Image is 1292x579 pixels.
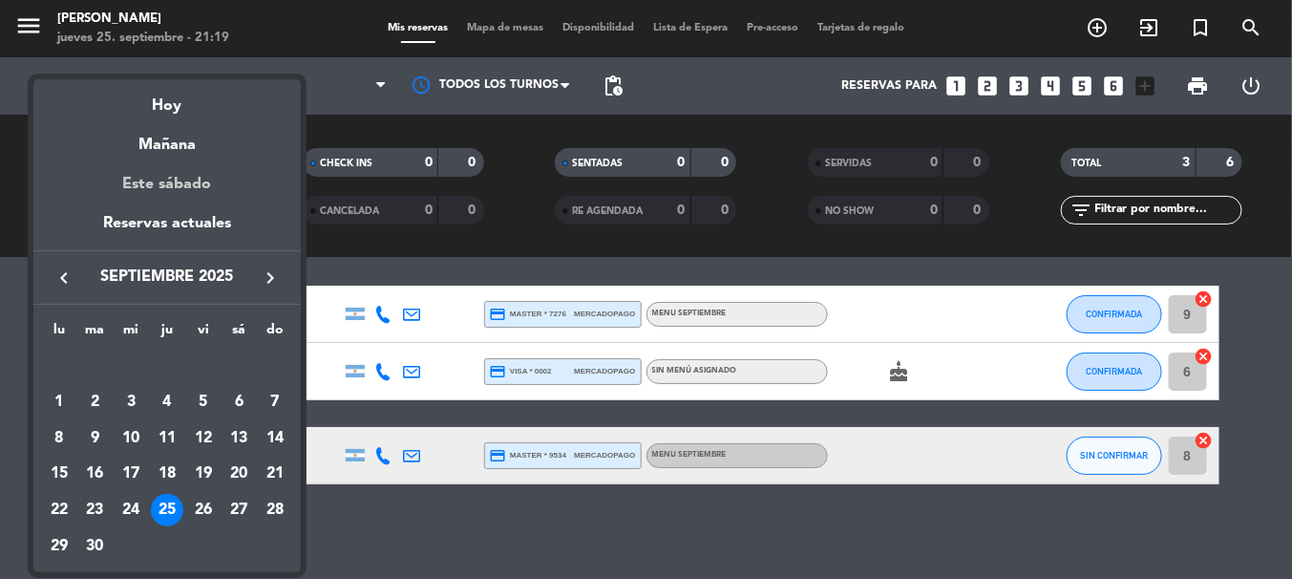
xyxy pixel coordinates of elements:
[79,422,112,455] div: 9
[77,420,114,457] td: 9 de septiembre de 2025
[253,266,287,290] button: keyboard_arrow_right
[79,458,112,490] div: 16
[185,420,222,457] td: 12 de septiembre de 2025
[222,458,255,490] div: 20
[185,319,222,349] th: viernes
[47,266,81,290] button: keyboard_arrow_left
[257,319,293,349] th: domingo
[151,386,183,418] div: 4
[77,384,114,420] td: 2 de septiembre de 2025
[41,492,77,528] td: 22 de septiembre de 2025
[43,530,75,563] div: 29
[151,494,183,526] div: 25
[113,420,149,457] td: 10 de septiembre de 2025
[113,319,149,349] th: miércoles
[222,494,255,526] div: 27
[222,492,258,528] td: 27 de septiembre de 2025
[187,458,220,490] div: 19
[222,386,255,418] div: 6
[41,528,77,565] td: 29 de septiembre de 2025
[257,384,293,420] td: 7 de septiembre de 2025
[149,420,185,457] td: 11 de septiembre de 2025
[33,211,301,250] div: Reservas actuales
[113,456,149,492] td: 17 de septiembre de 2025
[149,456,185,492] td: 18 de septiembre de 2025
[81,265,253,289] span: septiembre 2025
[43,458,75,490] div: 15
[259,422,291,455] div: 14
[115,422,147,455] div: 10
[77,528,114,565] td: 30 de septiembre de 2025
[77,319,114,349] th: martes
[41,456,77,492] td: 15 de septiembre de 2025
[187,386,220,418] div: 5
[187,494,220,526] div: 26
[79,530,112,563] div: 30
[151,458,183,490] div: 18
[43,386,75,418] div: 1
[185,456,222,492] td: 19 de septiembre de 2025
[115,458,147,490] div: 17
[41,348,293,384] td: SEP.
[53,267,75,289] i: keyboard_arrow_left
[257,420,293,457] td: 14 de septiembre de 2025
[33,118,301,158] div: Mañana
[79,494,112,526] div: 23
[151,422,183,455] div: 11
[113,384,149,420] td: 3 de septiembre de 2025
[222,319,258,349] th: sábado
[41,384,77,420] td: 1 de septiembre de 2025
[259,386,291,418] div: 7
[259,267,282,289] i: keyboard_arrow_right
[222,456,258,492] td: 20 de septiembre de 2025
[41,420,77,457] td: 8 de septiembre de 2025
[43,494,75,526] div: 22
[77,456,114,492] td: 16 de septiembre de 2025
[33,158,301,211] div: Este sábado
[222,384,258,420] td: 6 de septiembre de 2025
[115,386,147,418] div: 3
[257,456,293,492] td: 21 de septiembre de 2025
[222,422,255,455] div: 13
[149,492,185,528] td: 25 de septiembre de 2025
[113,492,149,528] td: 24 de septiembre de 2025
[222,420,258,457] td: 13 de septiembre de 2025
[259,458,291,490] div: 21
[77,492,114,528] td: 23 de septiembre de 2025
[43,422,75,455] div: 8
[149,384,185,420] td: 4 de septiembre de 2025
[187,422,220,455] div: 12
[185,492,222,528] td: 26 de septiembre de 2025
[257,492,293,528] td: 28 de septiembre de 2025
[79,386,112,418] div: 2
[259,494,291,526] div: 28
[115,494,147,526] div: 24
[41,319,77,349] th: lunes
[33,79,301,118] div: Hoy
[185,384,222,420] td: 5 de septiembre de 2025
[149,319,185,349] th: jueves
